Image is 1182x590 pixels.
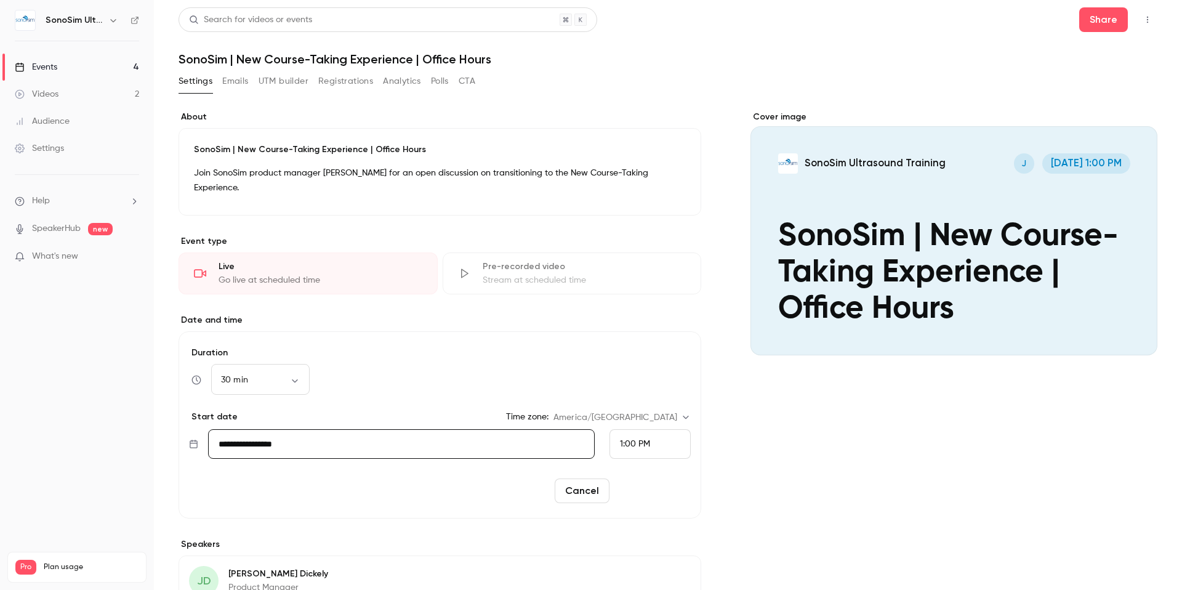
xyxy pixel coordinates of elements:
div: America/[GEOGRAPHIC_DATA] [553,411,691,424]
h6: SonoSim Ultrasound Training [46,14,103,26]
button: Polls [431,71,449,91]
img: SonoSim Ultrasound Training [15,10,35,30]
section: Cover image [750,111,1157,355]
button: Share [1079,7,1128,32]
div: Live [219,261,422,273]
button: Cancel [555,479,609,503]
button: Emails [222,71,248,91]
button: Analytics [383,71,421,91]
p: Join SonoSim product manager [PERSON_NAME] for an open discussion on transitioning to the New Cou... [194,166,686,195]
button: CTA [459,71,475,91]
label: Time zone: [506,411,549,423]
div: From [609,429,691,459]
label: Speakers [179,538,701,551]
label: Cover image [750,111,1157,123]
div: Stream at scheduled time [483,274,686,286]
a: SpeakerHub [32,222,81,235]
span: 1:00 PM [620,440,650,448]
span: Help [32,195,50,208]
div: Search for videos or events [189,14,312,26]
button: UTM builder [259,71,308,91]
p: Event type [179,235,701,248]
span: Pro [15,560,36,575]
span: new [88,223,113,235]
span: Plan usage [44,562,139,572]
div: Audience [15,115,70,127]
p: Start date [189,411,238,423]
button: Settings [179,71,212,91]
span: What's new [32,250,78,263]
p: SonoSim | New Course-Taking Experience | Office Hours [194,143,686,156]
div: Pre-recorded videoStream at scheduled time [443,253,702,294]
div: LiveGo live at scheduled time [179,253,438,294]
label: About [179,111,701,123]
button: Registrations [318,71,373,91]
div: Pre-recorded video [483,261,686,273]
p: [PERSON_NAME] Dickely [228,568,328,580]
span: JD [197,573,211,589]
label: Duration [189,347,691,359]
div: Settings [15,142,64,155]
h1: SonoSim | New Course-Taking Experience | Office Hours [179,52,1157,67]
div: 30 min [211,374,310,386]
button: Reschedule [614,479,691,503]
div: Videos [15,88,58,100]
li: help-dropdown-opener [15,195,139,208]
div: Events [15,61,57,73]
label: Date and time [179,314,701,326]
div: Go live at scheduled time [219,274,422,286]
